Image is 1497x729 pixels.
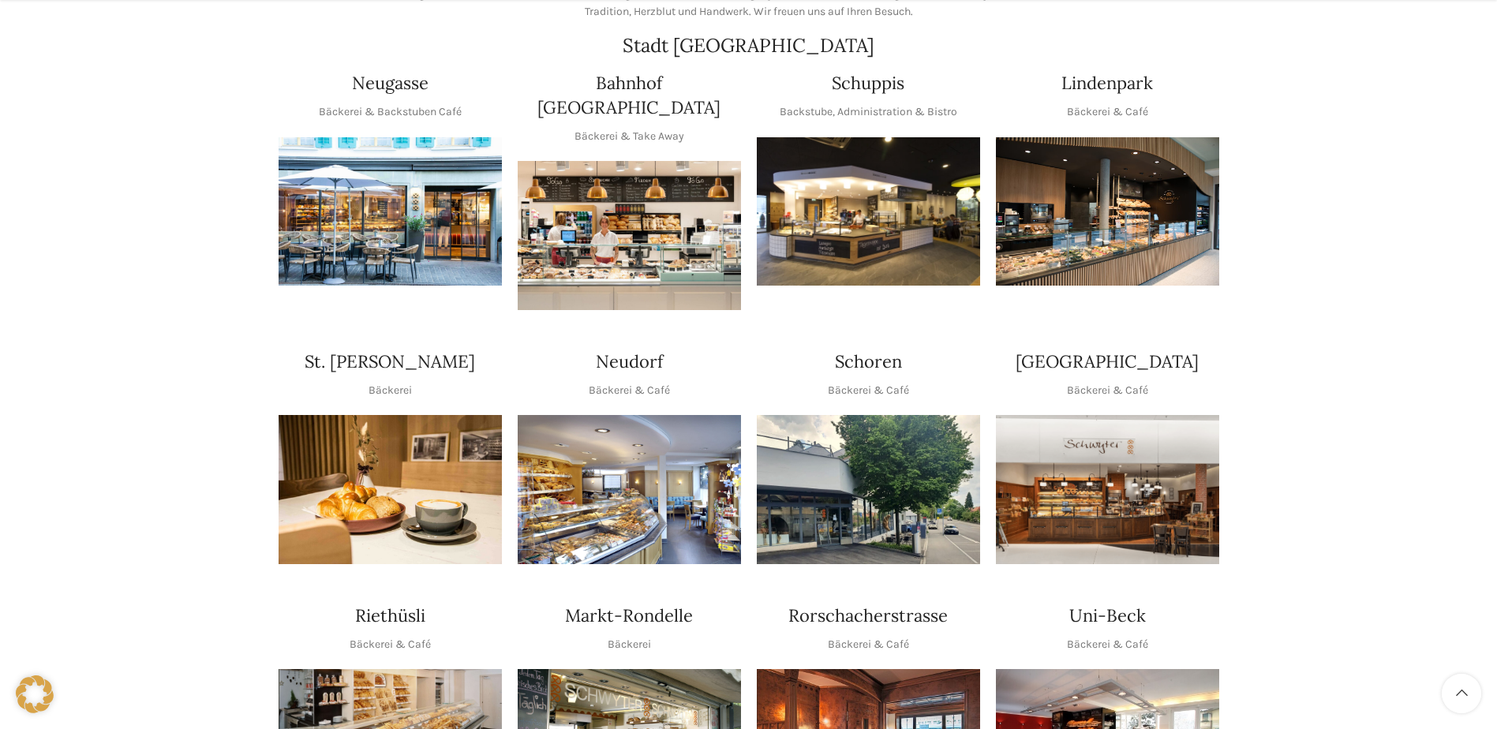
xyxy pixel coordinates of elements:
h2: Stadt [GEOGRAPHIC_DATA] [279,36,1219,55]
p: Backstube, Administration & Bistro [780,103,957,121]
h4: Neugasse [352,71,429,95]
h4: Markt-Rondelle [565,604,693,628]
h4: Uni-Beck [1069,604,1146,628]
img: Schwyter-1800x900 [996,415,1219,564]
div: 1 / 1 [996,137,1219,286]
p: Bäckerei & Café [1067,103,1148,121]
div: 1 / 1 [757,137,980,286]
img: Neudorf_1 [518,415,741,564]
h4: Bahnhof [GEOGRAPHIC_DATA] [518,71,741,120]
p: Bäckerei & Café [1067,382,1148,399]
p: Bäckerei & Take Away [574,128,684,145]
div: 1 / 1 [996,415,1219,564]
h4: St. [PERSON_NAME] [305,350,475,374]
p: Bäckerei [369,382,412,399]
img: 0842cc03-b884-43c1-a0c9-0889ef9087d6 copy [757,415,980,564]
h4: Riethüsli [355,604,425,628]
h4: Schoren [835,350,902,374]
h4: Schuppis [832,71,904,95]
img: Neugasse [279,137,502,286]
div: 1 / 1 [757,415,980,564]
div: 1 / 1 [518,161,741,310]
div: 1 / 1 [518,415,741,564]
a: Scroll to top button [1442,674,1481,713]
h4: [GEOGRAPHIC_DATA] [1016,350,1199,374]
h4: Lindenpark [1061,71,1153,95]
div: 1 / 1 [279,137,502,286]
p: Bäckerei & Café [350,636,431,653]
img: schwyter-23 [279,415,502,564]
img: Bahnhof St. Gallen [518,161,741,310]
p: Bäckerei & Café [828,636,909,653]
img: 017-e1571925257345 [996,137,1219,286]
p: Bäckerei & Café [1067,636,1148,653]
p: Bäckerei & Café [589,382,670,399]
img: 150130-Schwyter-013 [757,137,980,286]
div: 1 / 1 [279,415,502,564]
h4: Neudorf [596,350,663,374]
p: Bäckerei & Backstuben Café [319,103,462,121]
p: Bäckerei & Café [828,382,909,399]
h4: Rorschacherstrasse [788,604,948,628]
p: Bäckerei [608,636,651,653]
